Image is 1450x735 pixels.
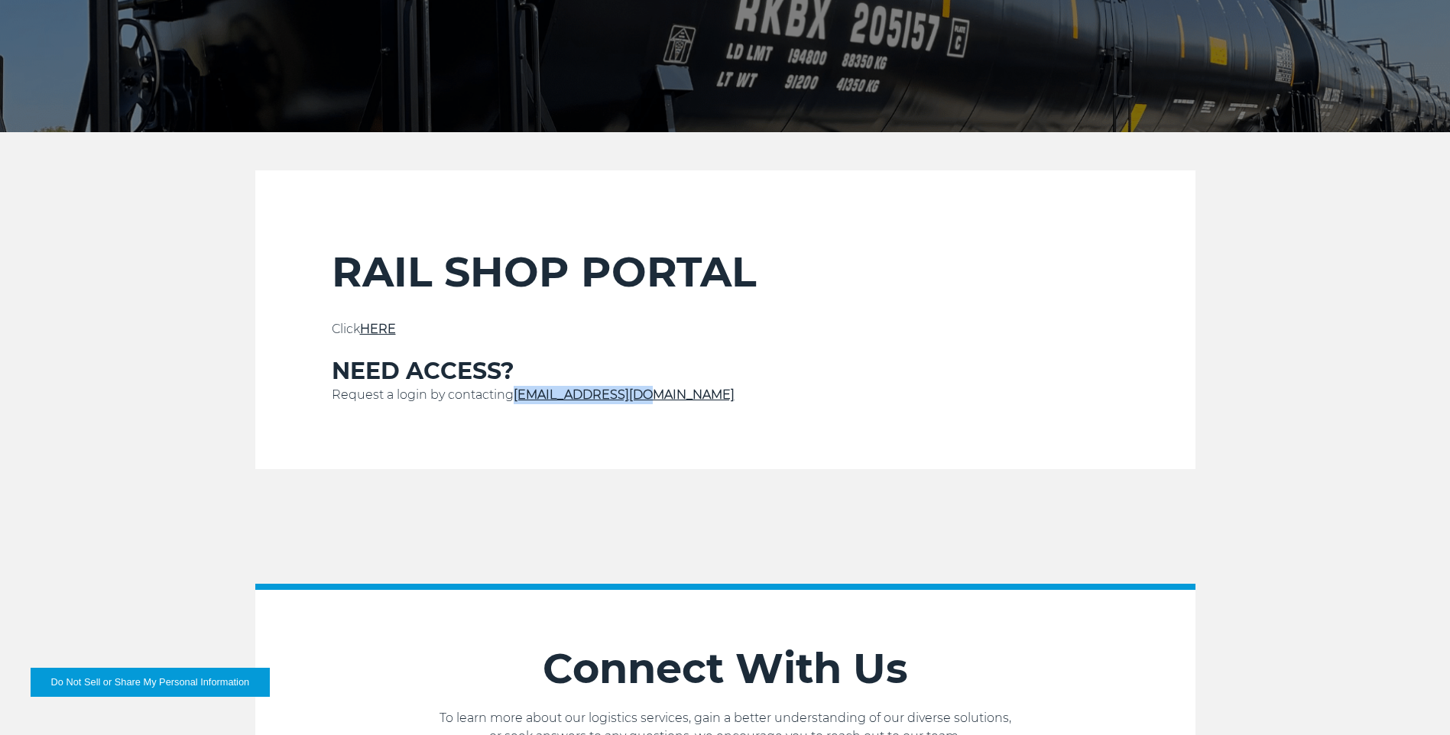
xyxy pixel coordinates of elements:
[332,357,1119,386] h3: NEED ACCESS?
[31,668,270,697] button: Do Not Sell or Share My Personal Information
[514,387,735,402] a: [EMAIL_ADDRESS][DOMAIN_NAME]
[255,643,1195,694] h2: Connect With Us
[332,320,1119,338] p: Click
[332,247,1119,297] h2: RAIL SHOP PORTAL
[332,386,1119,404] p: Request a login by contacting
[360,322,396,336] a: HERE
